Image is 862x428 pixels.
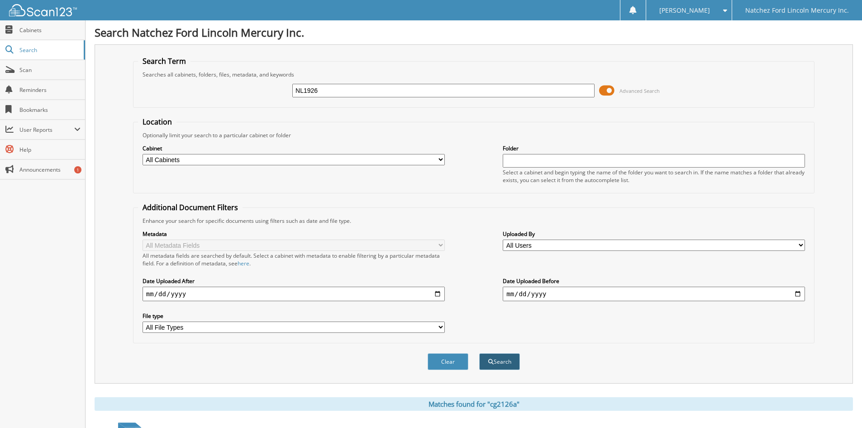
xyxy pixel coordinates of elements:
[19,66,81,74] span: Scan
[19,86,81,94] span: Reminders
[503,287,805,301] input: end
[143,144,445,152] label: Cabinet
[143,277,445,285] label: Date Uploaded After
[95,397,853,411] div: Matches found for "cg2126a"
[503,168,805,184] div: Select a cabinet and begin typing the name of the folder you want to search in. If the name match...
[19,46,79,54] span: Search
[479,353,520,370] button: Search
[19,166,81,173] span: Announcements
[95,25,853,40] h1: Search Natchez Ford Lincoln Mercury Inc.
[19,146,81,154] span: Help
[74,166,81,173] div: 1
[138,217,810,225] div: Enhance your search for specific documents using filters such as date and file type.
[503,277,805,285] label: Date Uploaded Before
[138,56,190,66] legend: Search Term
[19,126,74,134] span: User Reports
[138,117,176,127] legend: Location
[138,202,243,212] legend: Additional Document Filters
[503,230,805,238] label: Uploaded By
[143,252,445,267] div: All metadata fields are searched by default. Select a cabinet with metadata to enable filtering b...
[19,26,81,34] span: Cabinets
[19,106,81,114] span: Bookmarks
[238,260,249,267] a: here
[138,131,810,139] div: Optionally limit your search to a particular cabinet or folder
[659,8,710,13] span: [PERSON_NAME]
[619,87,660,94] span: Advanced Search
[9,4,77,16] img: scan123-logo-white.svg
[503,144,805,152] label: Folder
[143,230,445,238] label: Metadata
[138,71,810,78] div: Searches all cabinets, folders, files, metadata, and keywords
[745,8,849,13] span: Natchez Ford Lincoln Mercury Inc.
[143,312,445,320] label: File type
[428,353,468,370] button: Clear
[143,287,445,301] input: start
